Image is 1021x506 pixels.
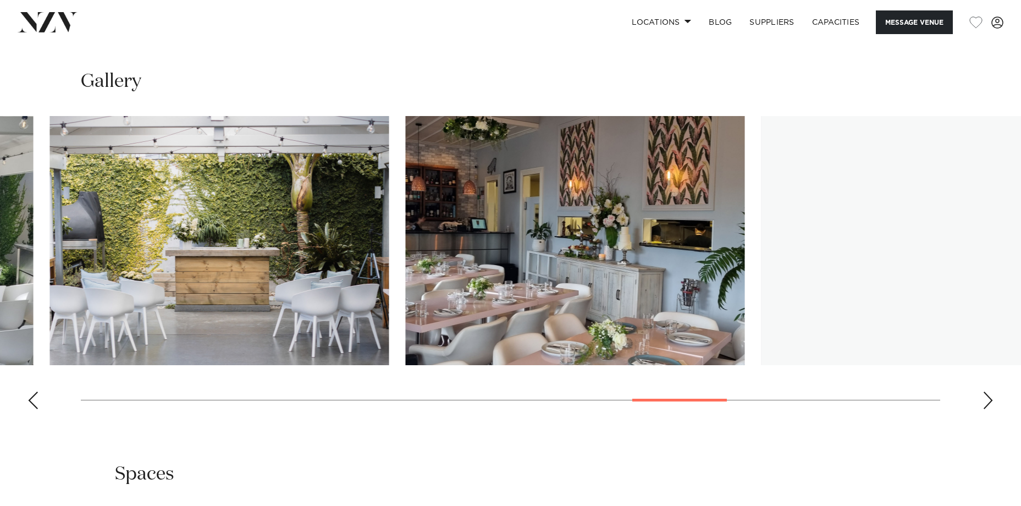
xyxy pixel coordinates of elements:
button: Message Venue [876,10,953,34]
h2: Gallery [81,69,141,94]
a: Capacities [803,10,869,34]
swiper-slide: 15 / 22 [49,116,389,365]
swiper-slide: 16 / 22 [405,116,744,365]
a: Locations [623,10,700,34]
h2: Spaces [115,462,174,487]
a: BLOG [700,10,741,34]
img: nzv-logo.png [18,12,78,32]
a: SUPPLIERS [741,10,803,34]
